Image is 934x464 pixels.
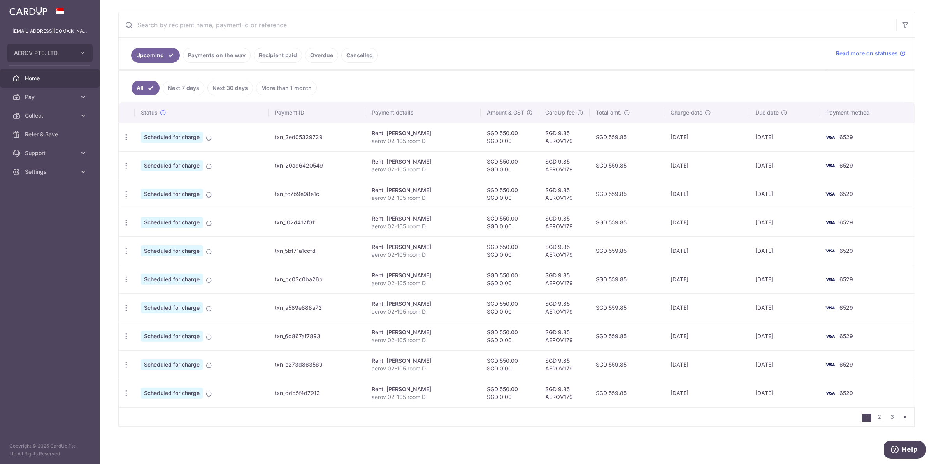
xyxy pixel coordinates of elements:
td: SGD 9.85 AEROV179 [539,293,590,322]
th: Payment method [820,102,915,123]
td: SGD 550.00 SGD 0.00 [481,180,539,208]
span: Scheduled for charge [141,388,203,399]
span: Scheduled for charge [141,302,203,313]
span: Scheduled for charge [141,132,203,143]
td: SGD 559.85 [590,208,664,236]
td: SGD 9.85 AEROV179 [539,180,590,208]
td: SGD 9.85 AEROV179 [539,208,590,236]
span: AEROV PTE. LTD. [14,49,72,57]
td: [DATE] [749,151,820,180]
span: Due date [755,109,779,116]
td: SGD 9.85 AEROV179 [539,265,590,293]
p: [EMAIL_ADDRESS][DOMAIN_NAME] [12,27,87,35]
td: [DATE] [749,379,820,407]
img: Bank Card [822,189,838,199]
span: Scheduled for charge [141,245,203,256]
td: [DATE] [664,236,749,265]
p: aerov 02-105 room D [372,365,474,372]
p: aerov 02-105 room D [372,308,474,316]
td: txn_6d867af7893 [269,322,365,350]
td: SGD 559.85 [590,265,664,293]
td: txn_ddb5f4d7912 [269,379,365,407]
div: Rent. [PERSON_NAME] [372,186,474,194]
img: Bank Card [822,218,838,227]
a: Overdue [305,48,338,63]
td: SGD 559.85 [590,180,664,208]
div: Rent. [PERSON_NAME] [372,300,474,308]
td: SGD 559.85 [590,123,664,151]
p: aerov 02-105 room D [372,336,474,344]
a: All [132,81,160,95]
td: txn_20ad6420549 [269,151,365,180]
td: [DATE] [749,123,820,151]
div: Rent. [PERSON_NAME] [372,272,474,279]
span: Support [25,149,76,157]
img: Bank Card [822,388,838,398]
div: Rent. [PERSON_NAME] [372,215,474,222]
p: aerov 02-105 room D [372,393,474,401]
th: Payment details [365,102,481,123]
td: SGD 559.85 [590,350,664,379]
td: [DATE] [664,208,749,236]
p: aerov 02-105 room D [372,194,474,202]
td: txn_2ed05329729 [269,123,365,151]
td: [DATE] [664,180,749,208]
td: txn_a589e888a72 [269,293,365,322]
td: SGD 9.85 AEROV179 [539,123,590,151]
span: Scheduled for charge [141,274,203,285]
td: [DATE] [664,350,749,379]
td: [DATE] [749,322,820,350]
span: 6529 [839,134,853,140]
div: Rent. [PERSON_NAME] [372,243,474,251]
span: Amount & GST [487,109,524,116]
p: aerov 02-105 room D [372,251,474,259]
span: CardUp fee [545,109,575,116]
a: 3 [887,412,897,422]
span: Collect [25,112,76,120]
td: txn_fc7b9e98e1c [269,180,365,208]
img: Bank Card [822,132,838,142]
span: Scheduled for charge [141,189,203,199]
td: [DATE] [749,265,820,293]
td: txn_5bf71a1ccfd [269,236,365,265]
span: Home [25,74,76,82]
th: Payment ID [269,102,365,123]
img: Bank Card [822,303,838,312]
td: SGD 550.00 SGD 0.00 [481,236,539,265]
td: [DATE] [749,180,820,208]
span: 6529 [839,390,853,396]
td: [DATE] [749,350,820,379]
a: 2 [874,412,884,422]
td: SGD 550.00 SGD 0.00 [481,265,539,293]
span: 6529 [839,162,853,169]
span: 6529 [839,219,853,226]
td: SGD 550.00 SGD 0.00 [481,350,539,379]
a: More than 1 month [256,81,317,95]
img: Bank Card [822,275,838,284]
td: SGD 550.00 SGD 0.00 [481,293,539,322]
div: Rent. [PERSON_NAME] [372,385,474,393]
iframe: Opens a widget where you can find more information [884,441,926,460]
td: SGD 9.85 AEROV179 [539,236,590,265]
td: SGD 559.85 [590,293,664,322]
span: 6529 [839,247,853,254]
span: 6529 [839,191,853,197]
img: CardUp [9,6,47,16]
span: Scheduled for charge [141,160,203,171]
span: Refer & Save [25,131,76,138]
span: Scheduled for charge [141,217,203,228]
td: [DATE] [749,293,820,322]
span: Settings [25,168,76,176]
td: SGD 559.85 [590,322,664,350]
div: Rent. [PERSON_NAME] [372,357,474,365]
td: [DATE] [664,151,749,180]
td: SGD 550.00 SGD 0.00 [481,208,539,236]
span: Scheduled for charge [141,359,203,370]
li: 1 [862,414,871,422]
span: Status [141,109,158,116]
td: SGD 9.85 AEROV179 [539,151,590,180]
img: Bank Card [822,246,838,256]
a: Read more on statuses [836,49,906,57]
span: 6529 [839,304,853,311]
div: Rent. [PERSON_NAME] [372,158,474,166]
